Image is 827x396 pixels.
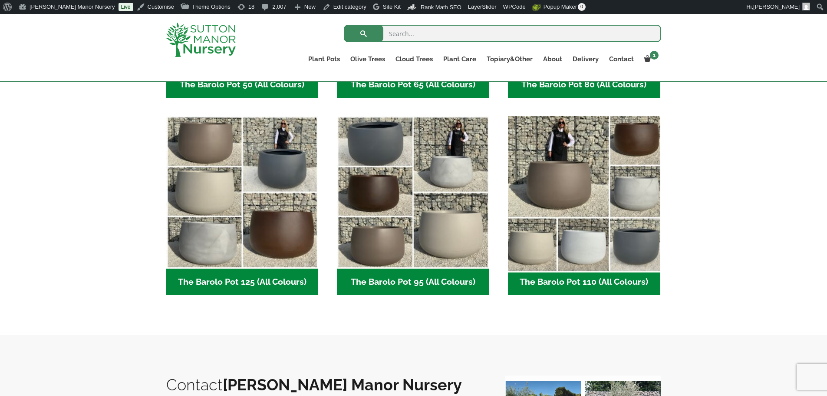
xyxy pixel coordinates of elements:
h2: The Barolo Pot 65 (All Colours) [337,71,489,98]
span: 1 [650,51,659,60]
span: 0 [578,3,586,11]
a: Plant Care [438,53,481,65]
h2: The Barolo Pot 80 (All Colours) [508,71,660,98]
h2: Contact [166,376,488,394]
b: [PERSON_NAME] Manor Nursery [223,376,462,394]
h2: The Barolo Pot 50 (All Colours) [166,71,319,98]
span: Site Kit [383,3,401,10]
h2: The Barolo Pot 95 (All Colours) [337,269,489,296]
img: The Barolo Pot 110 (All Colours) [504,113,664,273]
span: Rank Math SEO [421,4,461,10]
img: logo [166,23,236,57]
h2: The Barolo Pot 125 (All Colours) [166,269,319,296]
a: 1 [639,53,661,65]
a: Visit product category The Barolo Pot 95 (All Colours) [337,116,489,295]
a: Contact [604,53,639,65]
a: About [538,53,567,65]
img: The Barolo Pot 125 (All Colours) [166,116,319,269]
a: Plant Pots [303,53,345,65]
a: Olive Trees [345,53,390,65]
a: Delivery [567,53,604,65]
a: Cloud Trees [390,53,438,65]
a: Visit product category The Barolo Pot 125 (All Colours) [166,116,319,295]
a: Live [119,3,133,11]
img: The Barolo Pot 95 (All Colours) [337,116,489,269]
h2: The Barolo Pot 110 (All Colours) [508,269,660,296]
input: Search... [344,25,661,42]
span: [PERSON_NAME] [753,3,800,10]
a: Topiary&Other [481,53,538,65]
a: Visit product category The Barolo Pot 110 (All Colours) [508,116,660,295]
